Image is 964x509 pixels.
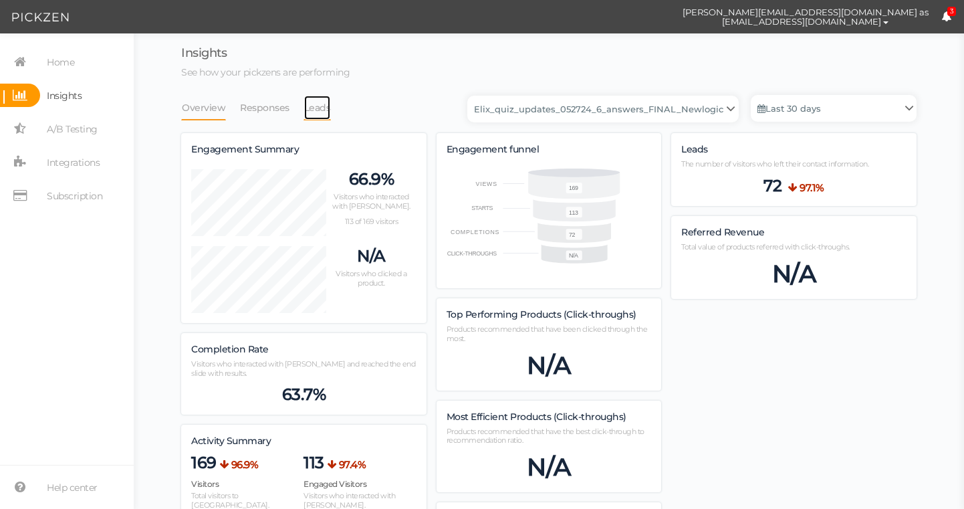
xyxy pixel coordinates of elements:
[447,308,636,320] span: Top Performing Products (Click-throughs)
[181,95,226,120] a: Overview
[447,324,648,343] span: Products recommended that have been clicked through the most.
[191,143,299,155] span: Engagement Summary
[304,95,332,120] a: Leads
[47,152,100,173] span: Integrations
[191,453,217,473] span: 169
[326,169,416,189] p: 66.9%
[947,7,957,17] span: 3
[191,435,271,447] span: Activity Summary
[326,217,416,227] p: 113 of 169 visitors
[282,385,326,405] span: 63.7%
[339,458,366,471] b: 97.4%
[471,205,493,211] text: STARTS
[332,192,410,211] span: Visitors who interacted with [PERSON_NAME].
[239,95,290,120] a: Responses
[681,242,850,251] span: Total value of products referred with click-throughs.
[47,185,102,207] span: Subscription
[447,350,652,381] div: N/A
[47,118,98,140] span: A/B Testing
[447,427,644,445] span: Products recommended that have the best click-through to recommendation ratio.
[191,343,269,355] span: Completion Rate
[326,246,416,266] p: N/A
[670,1,941,33] button: [PERSON_NAME][EMAIL_ADDRESS][DOMAIN_NAME] as [EMAIL_ADDRESS][DOMAIN_NAME]
[304,95,345,120] li: Leads
[181,45,227,60] span: Insights
[569,253,578,260] text: N/A
[681,159,868,169] span: The number of visitors who left their contact information.
[569,209,578,216] text: 113
[191,359,415,378] span: Visitors who interacted with [PERSON_NAME] and reached the end slide with results.
[304,453,324,473] span: 113
[47,477,98,498] span: Help center
[569,185,578,191] text: 169
[751,95,917,122] a: Last 30 days
[763,176,781,196] span: 72
[451,229,500,235] text: COMPLETIONS
[231,458,259,471] b: 96.9%
[447,143,539,155] span: Engagement funnel
[336,269,406,288] span: Visitors who clicked a product.
[800,181,824,194] b: 97.1%
[181,66,350,78] span: See how your pickzens are performing
[475,180,497,187] text: VIEWS
[181,95,239,120] li: Overview
[447,411,626,423] span: Most Efficient Products (Click-throughs)
[191,479,219,489] span: Visitors
[447,250,497,257] text: CLICK-THROUGHS
[681,144,708,156] label: Leads
[722,16,881,27] span: [EMAIL_ADDRESS][DOMAIN_NAME]
[569,231,576,238] text: 72
[681,259,907,289] div: N/A
[447,452,652,482] div: N/A
[12,9,69,25] img: Pickzen logo
[304,479,366,489] span: Engaged Visitors
[646,5,670,29] img: cd8312e7a6b0c0157f3589280924bf3e
[47,52,74,73] span: Home
[683,7,929,17] span: [PERSON_NAME][EMAIL_ADDRESS][DOMAIN_NAME] as
[681,226,764,238] span: Referred Revenue
[239,95,304,120] li: Responses
[47,85,82,106] span: Insights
